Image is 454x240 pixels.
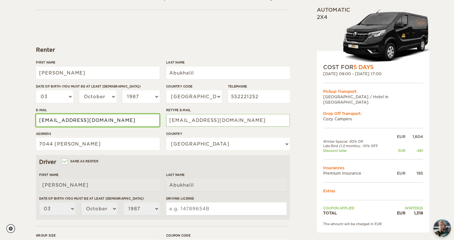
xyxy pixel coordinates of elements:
[317,7,429,63] div: Automatic 2x4
[39,158,287,166] div: Driver
[323,211,391,216] td: TOTAL
[166,114,290,127] input: e.g. example@example.com
[166,67,290,79] input: e.g. Smith
[6,224,19,233] a: Cookie settings
[228,90,290,103] input: e.g. 1 234 567 890
[166,108,290,112] label: Retype E-mail
[405,148,423,153] div: -481
[323,139,391,144] td: Winter Special -20% Off
[166,179,287,191] input: e.g. Smith
[353,64,374,70] span: 5 Days
[405,211,423,216] div: 1,318
[434,219,451,237] img: Freyja at Cozy Campers
[323,148,391,153] td: Discount total
[323,188,423,194] td: Extras
[434,219,451,237] button: chat-button
[342,9,429,63] img: Stuttur-m-c-logo-2.png
[323,165,423,171] td: Insurances
[166,172,287,177] label: Last Name
[323,222,423,226] div: The amount will be charged in EUR
[166,84,222,89] label: Country Code
[166,196,287,201] label: Driving License
[228,84,290,89] label: Telephone
[36,114,160,127] input: e.g. example@example.com
[166,131,290,136] label: Country
[39,196,160,201] label: Date of birth (You must be at least [DEMOGRAPHIC_DATA])
[36,84,160,89] label: Date of birth (You must be at least [DEMOGRAPHIC_DATA])
[323,89,423,94] div: Pickup Transport:
[391,206,423,210] td: WINTER25
[62,160,67,164] input: Same as renter
[166,60,290,65] label: Last Name
[323,144,391,148] td: Late Bird (1-2 months): -10% OFF
[36,60,160,65] label: First Name
[323,111,423,116] div: Drop Off Transport:
[323,71,423,76] div: [DATE] 09:00 - [DATE] 17:00
[39,172,160,177] label: First Name
[405,134,423,139] div: 1,604
[36,67,160,79] input: e.g. William
[166,202,287,215] input: e.g. 14789654B
[36,46,290,54] div: Renter
[405,171,423,176] div: 195
[391,148,405,153] div: EUR
[36,138,160,150] input: e.g. Street, City, Zip Code
[323,116,423,122] td: Cozy Campers
[323,63,423,71] div: COST FOR
[323,171,391,176] td: Premium Insurance
[36,108,160,112] label: E-mail
[323,206,391,210] td: Coupon applied
[36,131,160,136] label: Address
[36,233,160,238] label: Group size
[62,158,98,164] label: Same as renter
[391,171,405,176] div: EUR
[323,94,423,105] td: [GEOGRAPHIC_DATA] / Hotel in [GEOGRAPHIC_DATA]
[391,211,405,216] div: EUR
[166,233,290,238] label: Coupon code
[391,134,405,139] div: EUR
[39,179,160,191] input: e.g. William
